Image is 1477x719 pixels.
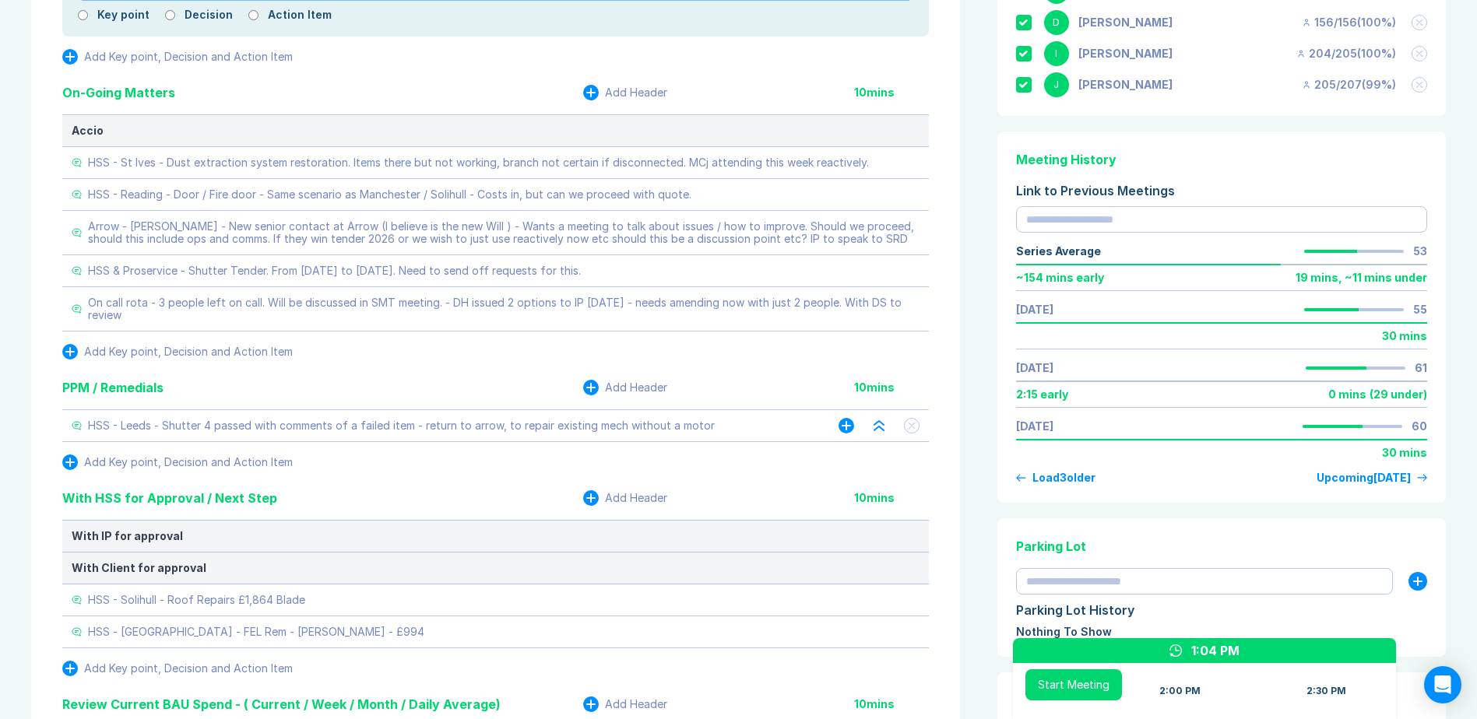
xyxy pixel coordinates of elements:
[1317,472,1427,484] a: Upcoming[DATE]
[583,490,667,506] button: Add Header
[854,698,929,710] div: 10 mins
[88,594,305,606] div: HSS - Solihull - Roof Repairs £1,864 Blade
[605,86,667,99] div: Add Header
[854,86,929,99] div: 10 mins
[1306,685,1346,697] div: 2:30 PM
[1016,181,1427,200] div: Link to Previous Meetings
[1044,10,1069,35] div: D
[605,698,667,710] div: Add Header
[1016,362,1053,374] a: [DATE]
[1191,641,1240,660] div: 1:04 PM
[1078,16,1173,29] div: David Hayter
[1025,669,1122,700] button: Start Meeting
[62,378,164,397] div: PPM / Remedials
[1016,245,1101,258] div: Series Average
[1016,601,1427,619] div: Parking Lot History
[605,492,667,504] div: Add Header
[1016,626,1427,638] div: Nothing To Show
[1078,79,1173,91] div: Jonny Welbourn
[1159,685,1201,697] div: 2:00 PM
[1016,420,1053,433] a: [DATE]
[62,695,501,714] div: Review Current BAU Spend - ( Current / Week / Month / Daily Average)
[97,9,149,21] label: Key point
[84,345,293,358] div: Add Key point, Decision and Action Item
[605,381,667,394] div: Add Header
[1413,303,1427,316] div: 55
[62,49,293,65] button: Add Key point, Decision and Action Item
[1382,447,1427,459] div: 30 mins
[854,381,929,394] div: 10 mins
[88,265,581,277] div: HSS & Proservice - Shutter Tender. From [DATE] to [DATE]. Need to send off requests for this.
[72,125,920,137] div: Accio
[84,51,293,63] div: Add Key point, Decision and Action Item
[1032,472,1095,484] div: Load 3 older
[1415,362,1427,374] div: 61
[1044,41,1069,66] div: I
[854,492,929,504] div: 10 mins
[88,296,920,321] div: On call rota - 3 people left on call. Will be discussed in SMT meeting. - DH issued 2 options to ...
[72,562,920,574] div: With Client for approval
[88,220,920,245] div: Arrow - [PERSON_NAME] - New senior contact at Arrow (I believe is the new Will ) - Wants a meetin...
[1296,272,1427,284] div: 19 mins , ~ 11 mins under
[1382,330,1427,342] div: 30 mins
[1078,47,1173,60] div: Iain Parnell
[1016,303,1053,316] a: [DATE]
[583,85,667,100] button: Add Header
[268,9,332,21] label: Action Item
[1044,72,1069,97] div: J
[185,9,233,21] label: Decision
[88,419,715,432] div: HSS - Leeds - Shutter 4 passed with comments of a failed item - return to arrow, to repair existi...
[583,696,667,712] button: Add Header
[62,454,293,470] button: Add Key point, Decision and Action Item
[62,489,277,507] div: With HSS for Approval / Next Step
[88,626,424,638] div: HSS - [GEOGRAPHIC_DATA] - FEL Rem - [PERSON_NAME] - £994
[1016,388,1068,401] div: 2:15 early
[1413,245,1427,258] div: 53
[1328,388,1366,401] div: 0 mins
[88,188,691,201] div: HSS - Reading - Door / Fire door - Same scenario as Manchester / Solihull - Costs in, but can we ...
[1016,472,1095,484] button: Load3older
[1412,420,1427,433] div: 60
[1296,47,1396,60] div: 204 / 205 ( 100 %)
[62,83,175,102] div: On-Going Matters
[84,662,293,675] div: Add Key point, Decision and Action Item
[1302,16,1396,29] div: 156 / 156 ( 100 %)
[1016,150,1427,169] div: Meeting History
[1424,666,1461,703] div: Open Intercom Messenger
[1317,472,1411,484] div: Upcoming [DATE]
[1302,79,1396,91] div: 205 / 207 ( 99 %)
[84,456,293,468] div: Add Key point, Decision and Action Item
[62,661,293,676] button: Add Key point, Decision and Action Item
[583,380,667,395] button: Add Header
[88,156,869,169] div: HSS - St Ives - Dust extraction system restoration. Items there but not working, branch not certa...
[62,344,293,359] button: Add Key point, Decision and Action Item
[1016,537,1427,556] div: Parking Lot
[1370,388,1427,401] div: ( 29 under )
[1016,272,1104,284] div: ~ 154 mins early
[72,530,920,542] div: With IP for approval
